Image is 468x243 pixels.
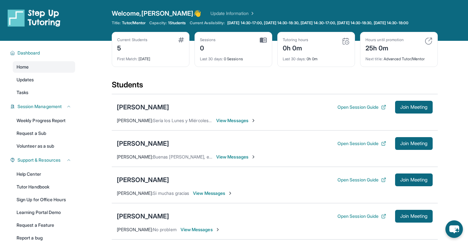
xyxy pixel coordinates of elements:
[168,20,186,26] span: 1 Students
[365,42,404,53] div: 25h 0m
[395,173,433,186] button: Join Meeting
[228,191,233,196] img: Chevron-Right
[8,9,60,27] img: logo
[117,118,153,123] span: [PERSON_NAME] :
[283,56,306,61] span: Last 30 days :
[117,42,147,53] div: 5
[260,37,267,43] img: card
[200,37,216,42] div: Sessions
[15,103,71,110] button: Session Management
[200,53,267,62] div: 0 Sessions
[18,157,60,163] span: Support & Resources
[216,117,256,124] span: View Messages
[13,74,75,85] a: Updates
[117,190,153,196] span: [PERSON_NAME] :
[342,37,350,45] img: card
[13,219,75,231] a: Request a Feature
[17,89,28,96] span: Tasks
[337,177,386,183] button: Open Session Guide
[215,227,220,232] img: Chevron-Right
[13,140,75,152] a: Volunteer as a sub
[112,9,202,18] span: Welcome, [PERSON_NAME] 👋
[178,37,184,42] img: card
[227,20,408,26] span: [DATE] 14:30-17:00, [DATE] 14:30-18:30, [DATE] 14:30-17:00, [DATE] 14:30-18:30, [DATE] 14:30-18:00
[117,103,169,112] div: [PERSON_NAME]
[249,10,255,17] img: Chevron Right
[337,104,386,110] button: Open Session Guide
[337,140,386,147] button: Open Session Guide
[13,115,75,126] a: Weekly Progress Report
[200,42,216,53] div: 0
[337,213,386,219] button: Open Session Guide
[283,42,308,53] div: 0h 0m
[117,37,147,42] div: Current Students
[153,118,249,123] span: Sería los Lunes y Miércoles de 3:30pm-4:30pm
[251,118,256,123] img: Chevron-Right
[400,214,428,218] span: Join Meeting
[112,20,121,26] span: Title:
[251,154,256,159] img: Chevron-Right
[445,220,463,238] button: chat-button
[226,20,410,26] a: [DATE] 14:30-17:00, [DATE] 14:30-18:30, [DATE] 14:30-17:00, [DATE] 14:30-18:30, [DATE] 14:30-18:00
[17,77,34,83] span: Updates
[283,37,308,42] div: Tutoring hours
[365,37,404,42] div: Hours until promotion
[13,168,75,180] a: Help Center
[210,10,255,17] a: Update Information
[365,56,383,61] span: Next title :
[400,105,428,109] span: Join Meeting
[283,53,350,62] div: 0h 0m
[216,154,256,160] span: View Messages
[425,37,432,45] img: card
[400,178,428,182] span: Join Meeting
[117,227,153,232] span: [PERSON_NAME] :
[117,53,184,62] div: [DATE]
[395,210,433,223] button: Join Meeting
[200,56,223,61] span: Last 30 days :
[17,64,29,70] span: Home
[117,154,153,159] span: [PERSON_NAME] :
[117,56,138,61] span: First Match :
[122,20,145,26] span: Tutor/Mentor
[13,207,75,218] a: Learning Portal Demo
[117,212,169,221] div: [PERSON_NAME]
[18,103,62,110] span: Session Management
[153,190,189,196] span: Si muchas gracias
[400,142,428,145] span: Join Meeting
[13,128,75,139] a: Request a Sub
[13,87,75,98] a: Tasks
[15,50,71,56] button: Dashboard
[365,53,432,62] div: Advanced Tutor/Mentor
[153,227,177,232] span: No problem
[18,50,40,56] span: Dashboard
[112,80,438,94] div: Students
[190,20,225,26] span: Current Availability:
[13,181,75,193] a: Tutor Handbook
[13,61,75,73] a: Home
[149,20,167,26] span: Capacity:
[13,194,75,205] a: Sign Up for Office Hours
[395,101,433,114] button: Join Meeting
[117,175,169,184] div: [PERSON_NAME]
[193,190,233,196] span: View Messages
[395,137,433,150] button: Join Meeting
[117,139,169,148] div: [PERSON_NAME]
[15,157,71,163] button: Support & Resources
[181,226,220,233] span: View Messages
